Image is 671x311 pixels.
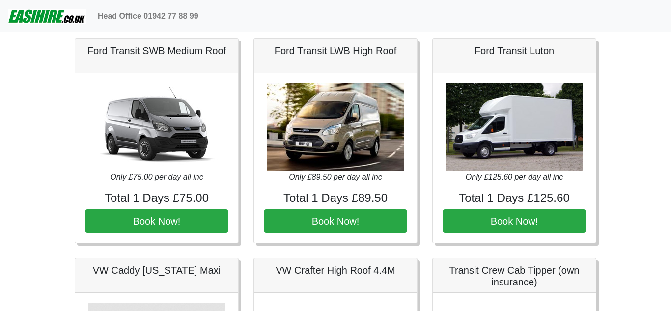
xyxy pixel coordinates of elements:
img: Ford Transit LWB High Roof [267,83,404,171]
h5: Ford Transit Luton [443,45,586,57]
h4: Total 1 Days £75.00 [85,191,228,205]
i: Only £75.00 per day all inc [110,173,203,181]
h5: Ford Transit SWB Medium Roof [85,45,228,57]
button: Book Now! [85,209,228,233]
h4: Total 1 Days £89.50 [264,191,407,205]
button: Book Now! [264,209,407,233]
h5: VW Crafter High Roof 4.4M [264,264,407,276]
img: easihire_logo_small.png [8,6,86,26]
h5: VW Caddy [US_STATE] Maxi [85,264,228,276]
img: Ford Transit Luton [446,83,583,171]
b: Head Office 01942 77 88 99 [98,12,198,20]
a: Head Office 01942 77 88 99 [94,6,202,26]
h4: Total 1 Days £125.60 [443,191,586,205]
i: Only £89.50 per day all inc [289,173,382,181]
button: Book Now! [443,209,586,233]
h5: Transit Crew Cab Tipper (own insurance) [443,264,586,288]
i: Only £125.60 per day all inc [466,173,563,181]
h5: Ford Transit LWB High Roof [264,45,407,57]
img: Ford Transit SWB Medium Roof [88,83,225,171]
